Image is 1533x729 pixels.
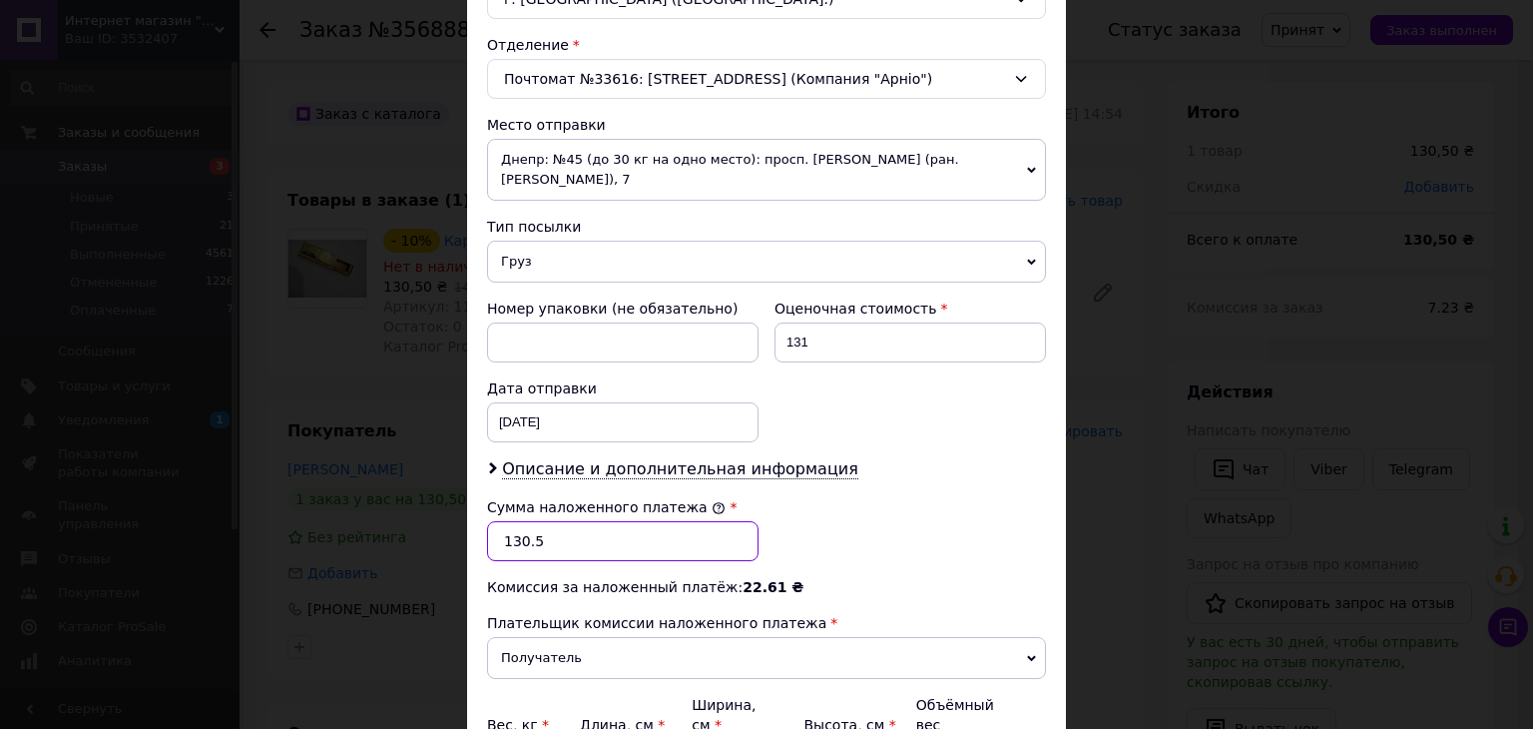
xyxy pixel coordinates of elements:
[487,637,1046,679] span: Получатель
[487,117,606,133] span: Место отправки
[487,241,1046,283] span: Груз
[743,579,803,595] span: 22.61 ₴
[487,35,1046,55] div: Отделение
[502,459,858,479] span: Описание и дополнительная информация
[487,615,826,631] span: Плательщик комиссии наложенного платежа
[487,378,759,398] div: Дата отправки
[487,219,581,235] span: Тип посылки
[487,577,1046,597] div: Комиссия за наложенный платёж:
[487,139,1046,201] span: Днепр: №45 (до 30 кг на одно место): просп. [PERSON_NAME] (ран. [PERSON_NAME]), 7
[487,59,1046,99] div: Почтомат №33616: [STREET_ADDRESS] (Компания "Арніо")
[487,499,726,515] label: Сумма наложенного платежа
[774,299,1046,319] div: Оценочная стоимость
[487,299,759,319] div: Номер упаковки (не обязательно)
